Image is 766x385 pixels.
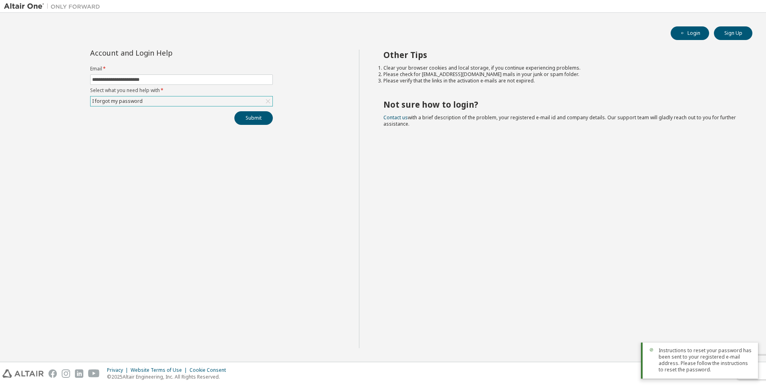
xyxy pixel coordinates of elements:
button: Submit [234,111,273,125]
li: Please verify that the links in the activation e-mails are not expired. [383,78,738,84]
img: linkedin.svg [75,369,83,378]
div: Website Terms of Use [131,367,189,373]
img: facebook.svg [48,369,57,378]
div: Cookie Consent [189,367,231,373]
div: Account and Login Help [90,50,236,56]
p: © 2025 Altair Engineering, Inc. All Rights Reserved. [107,373,231,380]
div: I forgot my password [91,96,272,106]
label: Email [90,66,273,72]
button: Sign Up [714,26,752,40]
div: Privacy [107,367,131,373]
h2: Not sure how to login? [383,99,738,110]
li: Clear your browser cookies and local storage, if you continue experiencing problems. [383,65,738,71]
img: altair_logo.svg [2,369,44,378]
span: Instructions to reset your password has been sent to your registered e-mail address. Please follo... [659,347,752,373]
h2: Other Tips [383,50,738,60]
img: Altair One [4,2,104,10]
div: I forgot my password [91,97,144,106]
img: youtube.svg [88,369,100,378]
span: with a brief description of the problem, your registered e-mail id and company details. Our suppo... [383,114,736,127]
a: Contact us [383,114,408,121]
label: Select what you need help with [90,87,273,94]
img: instagram.svg [62,369,70,378]
button: Login [671,26,709,40]
li: Please check for [EMAIL_ADDRESS][DOMAIN_NAME] mails in your junk or spam folder. [383,71,738,78]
